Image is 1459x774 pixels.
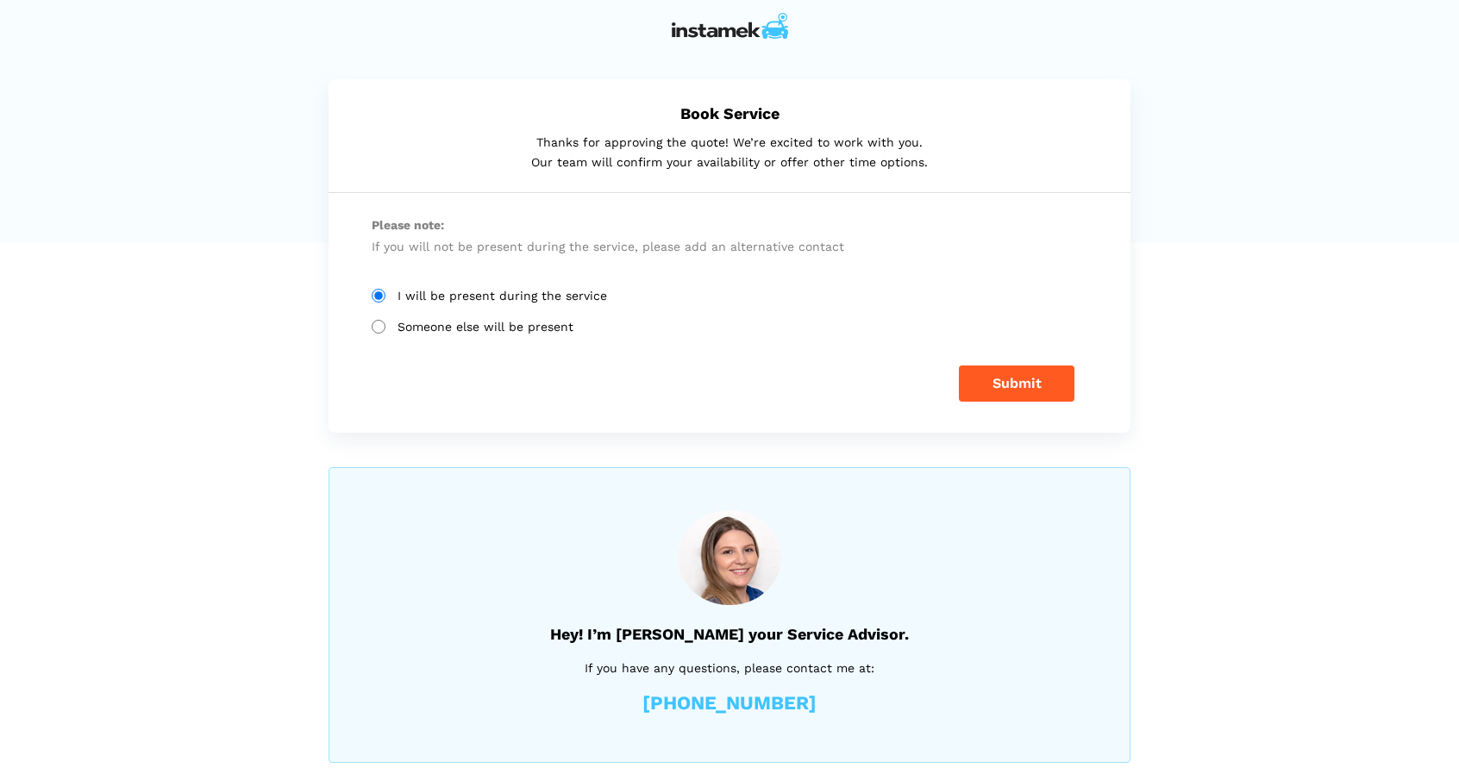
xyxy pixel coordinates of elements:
[372,289,385,303] input: I will be present during the service
[372,133,1087,172] p: Thanks for approving the quote! We’re excited to work with you. Our team will confirm your availa...
[372,320,1087,334] label: Someone else will be present
[372,215,1087,236] span: Please note:
[373,659,1086,677] p: If you have any questions, please contact me at:
[372,289,1087,303] label: I will be present during the service
[642,694,817,713] a: [PHONE_NUMBER]
[372,104,1087,122] h5: Book Service
[372,320,385,334] input: Someone else will be present
[373,625,1086,643] h5: Hey! I’m [PERSON_NAME] your Service Advisor.
[372,215,1087,257] p: If you will not be present during the service, please add an alternative contact
[959,365,1074,402] button: Submit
